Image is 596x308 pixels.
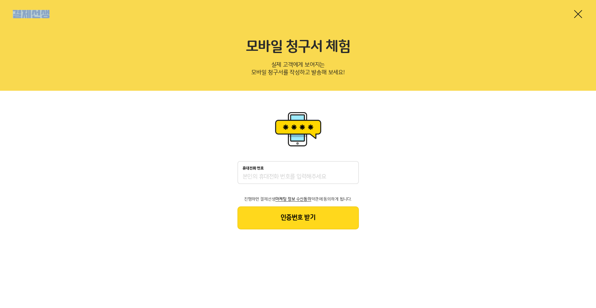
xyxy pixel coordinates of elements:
[243,173,354,181] input: 휴대전화 번호
[243,166,264,171] p: 휴대전화 번호
[13,38,583,56] h2: 모바일 청구서 체험
[13,10,50,18] img: 결제선생
[237,197,359,201] p: 진행하면 결제선생 약관에 동의하게 됩니다.
[13,59,583,81] p: 실제 고객에게 보여지는 모바일 청구서를 작성하고 발송해 보세요!
[273,110,324,148] img: 휴대폰인증 이미지
[275,197,311,201] span: 마케팅 정보 수신동의
[237,206,359,229] button: 인증번호 받기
